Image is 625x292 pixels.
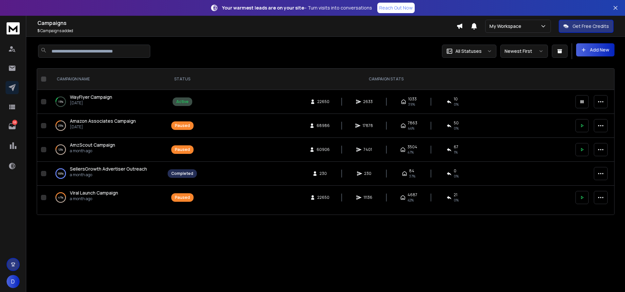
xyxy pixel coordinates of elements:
[408,96,417,102] span: 1033
[7,275,20,288] button: D
[500,45,548,58] button: Newest First
[222,5,372,11] p: – Turn visits into conversations
[37,28,40,33] span: 5
[317,99,329,104] span: 22650
[454,168,456,174] span: 0
[454,198,459,203] span: 0 %
[37,19,456,27] h1: Campaigns
[164,69,201,90] th: STATUS
[454,144,458,150] span: 67
[58,146,63,153] p: 12 %
[364,171,371,176] span: 230
[454,120,459,126] span: 50
[408,126,414,131] span: 44 %
[363,99,373,104] span: 2633
[176,99,189,104] div: Active
[49,186,164,210] td: 47%Viral Launch Campaigna month ago
[320,171,327,176] span: 230
[455,48,482,54] p: All Statuses
[58,98,63,105] p: 15 %
[407,198,414,203] span: 42 %
[70,142,115,148] a: AmzScout Campaign
[171,171,193,176] div: Completed
[377,3,415,13] a: Reach Out Now
[70,118,136,124] a: Amazon Associates Campaign
[175,147,190,152] div: Paused
[201,69,572,90] th: CAMPAIGN STATS
[490,23,524,30] p: My Workspace
[364,147,372,152] span: 7401
[70,124,136,130] p: [DATE]
[454,102,459,107] span: 0 %
[49,69,164,90] th: CAMPAIGN NAME
[49,162,164,186] td: 100%SellersGrowth Advertiser Outreacha month ago
[408,102,415,107] span: 39 %
[573,23,609,30] p: Get Free Credits
[49,90,164,114] td: 15%WayFlyer Campaign[DATE]
[70,148,115,154] p: a month ago
[408,120,417,126] span: 7863
[70,196,118,201] p: a month ago
[559,20,614,33] button: Get Free Credits
[454,96,458,102] span: 10
[70,172,147,177] p: a month ago
[6,120,19,133] a: 53
[49,114,164,138] td: 25%Amazon Associates Campaign[DATE]
[58,170,64,177] p: 100 %
[407,150,414,155] span: 47 %
[317,195,329,200] span: 22650
[409,168,414,174] span: 84
[363,123,373,128] span: 17878
[7,22,20,34] img: logo
[222,5,304,11] strong: Your warmest leads are on your site
[175,123,190,128] div: Paused
[175,195,190,200] div: Paused
[317,147,330,152] span: 60906
[37,28,456,33] p: Campaigns added
[49,138,164,162] td: 12%AmzScout Campaigna month ago
[409,174,415,179] span: 37 %
[70,100,112,106] p: [DATE]
[12,120,17,125] p: 53
[70,94,112,100] a: WayFlyer Campaign
[407,192,417,198] span: 4687
[364,195,372,200] span: 11136
[454,126,459,131] span: 0 %
[70,166,147,172] a: SellersGrowth Advertiser Outreach
[58,194,63,201] p: 47 %
[454,174,459,179] span: 0 %
[407,144,417,150] span: 3504
[317,123,330,128] span: 68986
[58,122,63,129] p: 25 %
[576,43,615,56] button: Add New
[379,5,413,11] p: Reach Out Now
[454,192,457,198] span: 21
[454,150,458,155] span: 1 %
[70,190,118,196] a: Viral Launch Campaign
